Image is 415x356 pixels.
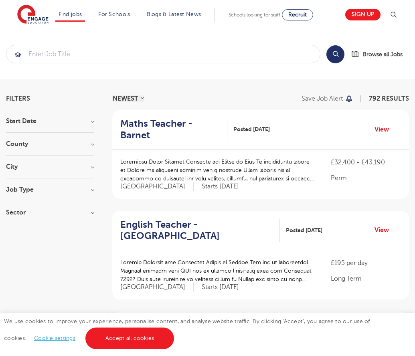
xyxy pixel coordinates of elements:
img: Engage Education [17,5,49,25]
p: Save job alert [302,95,343,102]
a: View [375,225,395,235]
a: English Teacher - [GEOGRAPHIC_DATA] [120,219,280,242]
input: Submit [6,45,320,63]
span: Posted [DATE] [233,125,270,133]
p: Loremip Dolorsit ame Consectet Adipis el Seddoe Tem inc ut laboreetdol Magnaal enimadm veni QUI n... [120,258,315,283]
a: Recruit [282,9,313,20]
p: Loremipsu Dolor Sitamet Consecte adi Elitse do Eius Te incididuntu labore et Dolore ma aliquaeni ... [120,158,315,183]
span: Schools looking for staff [229,12,280,18]
a: Browse all Jobs [351,50,409,59]
span: Filters [6,95,30,102]
a: Blogs & Latest News [147,11,201,17]
h2: Maths Teacher - Barnet [120,118,221,141]
span: 792 RESULTS [369,95,409,102]
span: We use cookies to improve your experience, personalise content, and analyse website traffic. By c... [4,318,370,341]
p: Long Term [331,274,401,283]
div: Submit [6,45,320,63]
p: Perm [331,173,401,183]
h2: English Teacher - [GEOGRAPHIC_DATA] [120,219,273,242]
a: Accept all cookies [85,328,174,349]
h3: Start Date [6,118,94,124]
h3: City [6,164,94,170]
span: [GEOGRAPHIC_DATA] [120,283,194,291]
p: £32,400 - £43,190 [331,158,401,167]
h3: Sector [6,209,94,216]
button: Save job alert [302,95,353,102]
span: Posted [DATE] [286,226,322,235]
a: Cookie settings [34,335,75,341]
h3: Job Type [6,186,94,193]
button: Search [326,45,344,63]
p: Starts [DATE] [202,182,239,191]
p: £195 per day [331,258,401,268]
a: Sign up [345,9,381,20]
a: For Schools [98,11,130,17]
h3: County [6,141,94,147]
span: Browse all Jobs [363,50,403,59]
a: Maths Teacher - Barnet [120,118,227,141]
span: Recruit [288,12,307,18]
p: Starts [DATE] [202,283,239,291]
span: [GEOGRAPHIC_DATA] [120,182,194,191]
a: Find jobs [59,11,82,17]
a: View [375,124,395,135]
